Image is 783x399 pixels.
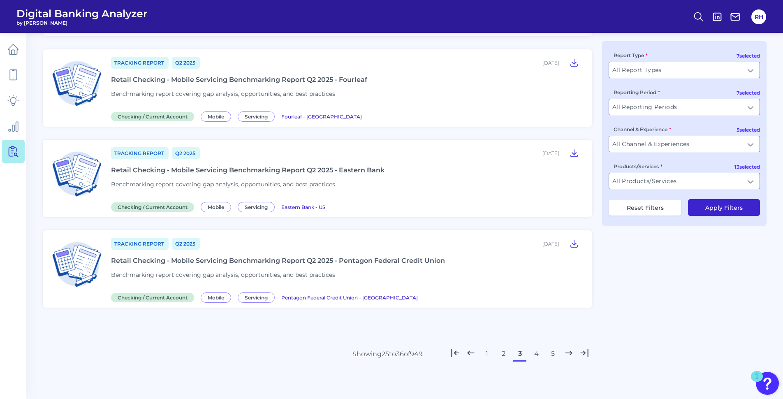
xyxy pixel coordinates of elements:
[566,146,582,160] button: Retail Checking - Mobile Servicing Benchmarking Report Q2 2025 - Eastern Bank
[111,112,197,120] a: Checking / Current Account
[546,347,559,360] button: 5
[172,147,200,159] a: Q2 2025
[497,347,510,360] button: 2
[281,293,418,301] a: Pentagon Federal Credit Union - [GEOGRAPHIC_DATA]
[530,347,543,360] button: 4
[111,90,335,97] span: Benchmarking report covering gap analysis, opportunities, and best practices
[281,114,362,120] span: Fourleaf - [GEOGRAPHIC_DATA]
[238,112,278,120] a: Servicing
[111,112,194,121] span: Checking / Current Account
[281,203,325,211] a: Eastern Bank - US
[756,372,779,395] button: Open Resource Center, 1 new notification
[111,271,335,278] span: Benchmarking report covering gap analysis, opportunities, and best practices
[281,295,418,301] span: Pentagon Federal Credit Union - [GEOGRAPHIC_DATA]
[238,202,275,212] span: Servicing
[172,57,200,69] a: Q2 2025
[49,146,104,202] img: Checking / Current Account
[201,202,231,212] span: Mobile
[111,203,197,211] a: Checking / Current Account
[614,52,648,58] label: Report Type
[614,89,660,95] label: Reporting Period
[542,150,559,156] div: [DATE]
[566,56,582,69] button: Retail Checking - Mobile Servicing Benchmarking Report Q2 2025 - Fourleaf
[751,9,766,24] button: RH
[16,7,148,20] span: Digital Banking Analyzer
[238,203,278,211] a: Servicing
[111,293,194,302] span: Checking / Current Account
[111,257,445,264] div: Retail Checking - Mobile Servicing Benchmarking Report Q2 2025 - Pentagon Federal Credit Union
[111,202,194,212] span: Checking / Current Account
[201,112,234,120] a: Mobile
[542,241,559,247] div: [DATE]
[688,199,760,216] button: Apply Filters
[111,293,197,301] a: Checking / Current Account
[614,163,663,169] label: Products/Services
[352,350,423,358] div: Showing 25 to 36 of 949
[609,199,681,216] button: Reset Filters
[111,57,169,69] a: Tracking Report
[201,293,234,301] a: Mobile
[49,56,104,111] img: Checking / Current Account
[238,292,275,303] span: Servicing
[111,147,169,159] a: Tracking Report
[542,60,559,66] div: [DATE]
[281,112,362,120] a: Fourleaf - [GEOGRAPHIC_DATA]
[513,347,526,360] button: 3
[49,237,104,292] img: Checking / Current Account
[111,166,385,174] div: Retail Checking - Mobile Servicing Benchmarking Report Q2 2025 - Eastern Bank
[238,293,278,301] a: Servicing
[201,203,234,211] a: Mobile
[172,238,200,250] a: Q2 2025
[480,347,493,360] button: 1
[201,292,231,303] span: Mobile
[201,111,231,122] span: Mobile
[16,20,148,26] span: by [PERSON_NAME]
[614,126,671,132] label: Channel & Experience
[111,181,335,188] span: Benchmarking report covering gap analysis, opportunities, and best practices
[238,111,275,122] span: Servicing
[566,237,582,250] button: Retail Checking - Mobile Servicing Benchmarking Report Q2 2025 - Pentagon Federal Credit Union
[281,204,325,210] span: Eastern Bank - US
[111,76,367,84] div: Retail Checking - Mobile Servicing Benchmarking Report Q2 2025 - Fourleaf
[755,376,759,387] div: 1
[111,238,169,250] a: Tracking Report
